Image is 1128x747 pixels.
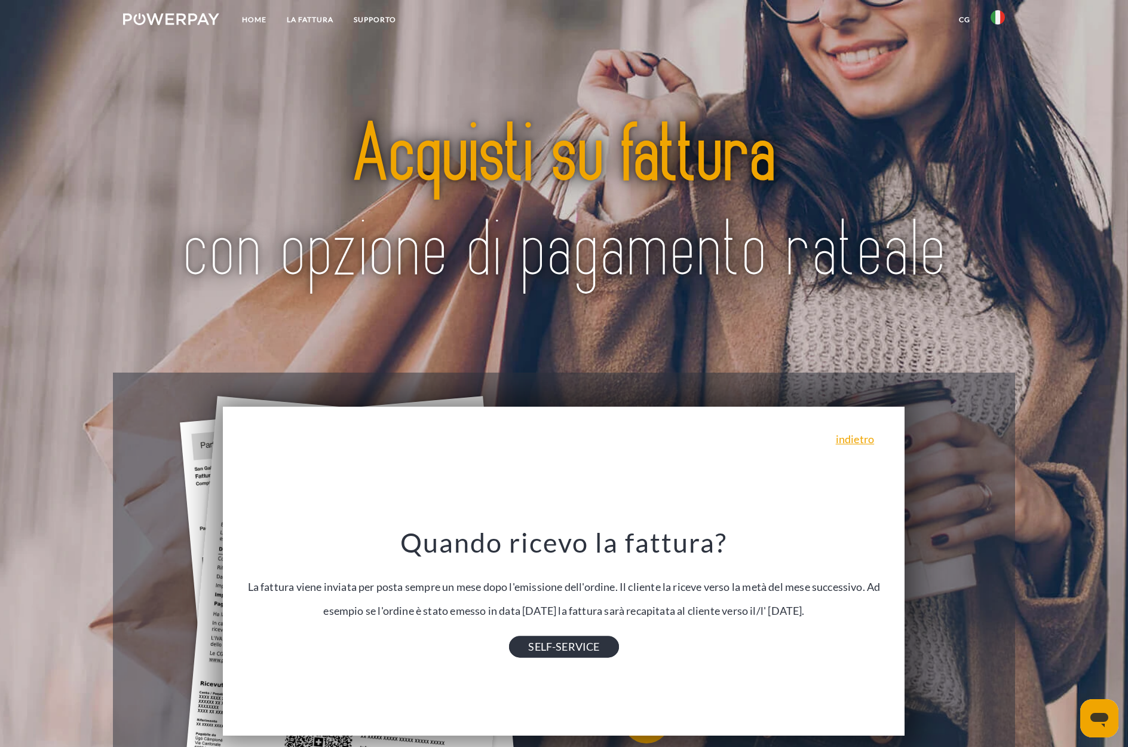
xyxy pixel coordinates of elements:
iframe: Pulsante per aprire la finestra di messaggistica [1080,699,1118,737]
img: logo-powerpay-white.svg [123,13,219,25]
img: it [991,10,1005,25]
a: Supporto [344,9,406,31]
a: SELF-SERVICE [509,636,618,657]
a: Home [232,9,277,31]
img: title-powerpay_it.svg [167,75,962,334]
a: CG [949,9,980,31]
a: LA FATTURA [277,9,344,31]
a: indietro [836,434,874,444]
h3: Quando ricevo la fattura? [234,526,894,560]
div: La fattura viene inviata per posta sempre un mese dopo l'emissione dell'ordine. Il cliente la ric... [234,526,894,647]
